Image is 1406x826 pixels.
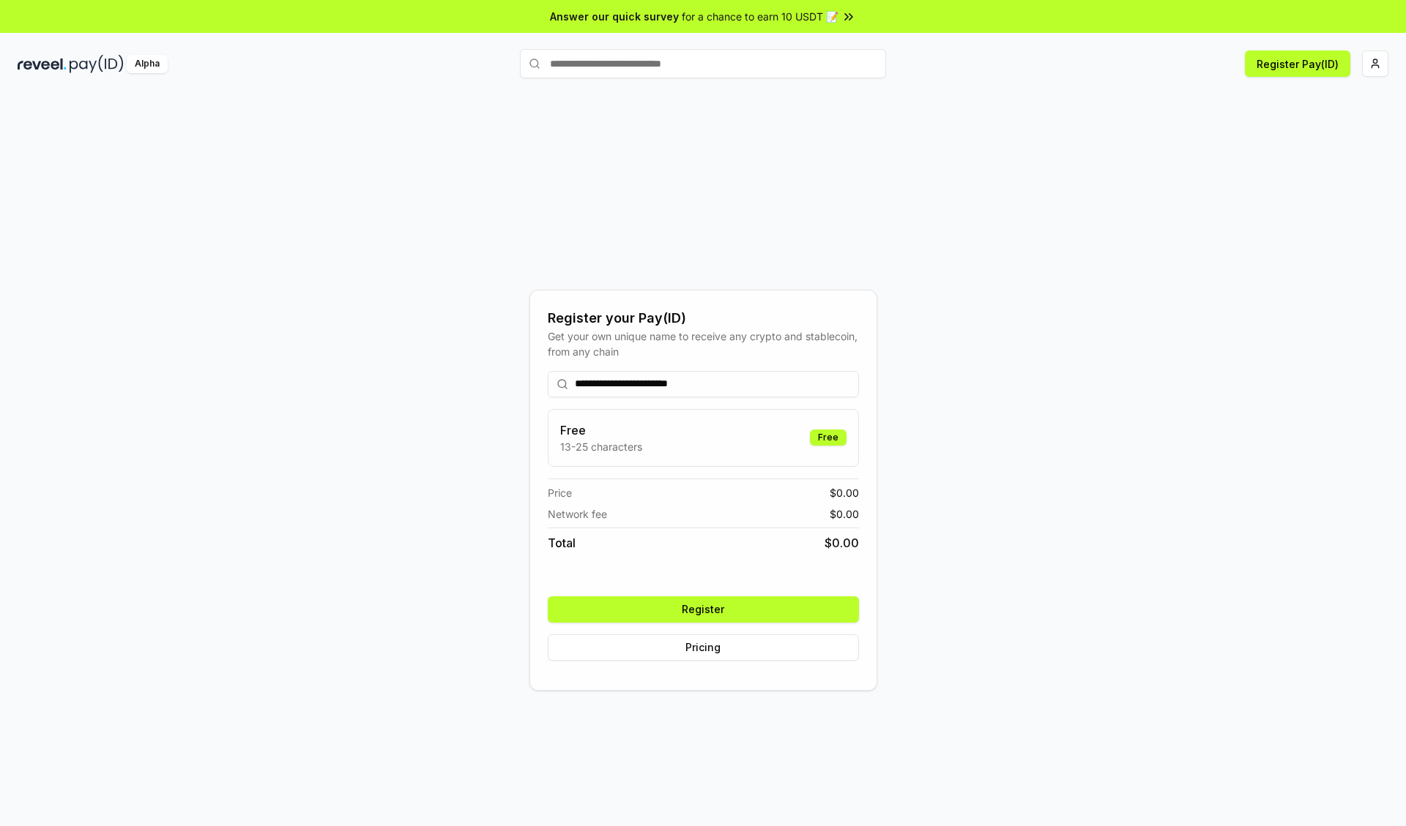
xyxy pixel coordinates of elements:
[18,55,67,73] img: reveel_dark
[560,439,642,454] p: 13-25 characters
[830,506,859,522] span: $ 0.00
[548,485,572,500] span: Price
[548,308,859,328] div: Register your Pay(ID)
[1245,50,1350,77] button: Register Pay(ID)
[682,9,838,24] span: for a chance to earn 10 USDT 📝
[548,328,859,359] div: Get your own unique name to receive any crypto and stablecoin, from any chain
[560,421,642,439] h3: Free
[548,596,859,623] button: Register
[548,534,576,552] span: Total
[830,485,859,500] span: $ 0.00
[548,634,859,661] button: Pricing
[825,534,859,552] span: $ 0.00
[810,429,847,446] div: Free
[127,55,168,73] div: Alpha
[70,55,124,73] img: pay_id
[548,506,607,522] span: Network fee
[550,9,679,24] span: Answer our quick survey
